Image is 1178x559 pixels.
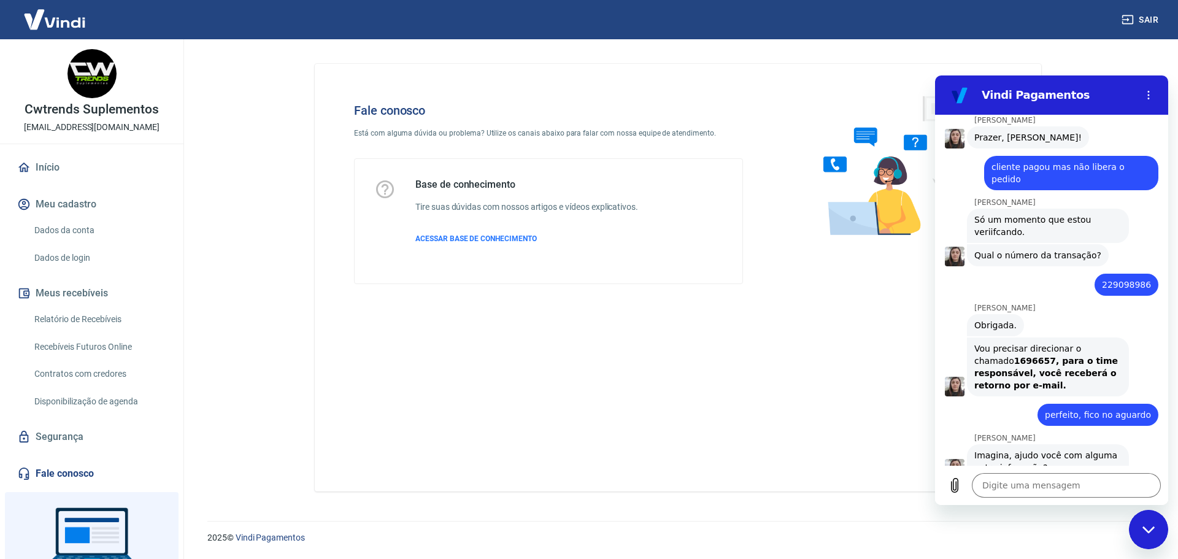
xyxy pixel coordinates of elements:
button: Meus recebíveis [15,280,169,307]
a: Início [15,154,169,181]
button: Meu cadastro [15,191,169,218]
h5: Base de conhecimento [415,179,638,191]
a: Disponibilização de agenda [29,389,169,414]
button: Sair [1119,9,1163,31]
span: ACESSAR BASE DE CONHECIMENTO [415,234,537,243]
a: Contratos com credores [29,361,169,387]
h4: Fale conosco [354,103,743,118]
a: Dados da conta [29,218,169,243]
p: [EMAIL_ADDRESS][DOMAIN_NAME] [24,121,160,134]
img: Vindi [15,1,94,38]
a: Segurança [15,423,169,450]
img: a2c42fed-8514-43b8-a0c9-708a19558cb2.jpeg [67,49,117,98]
a: Recebíveis Futuros Online [29,334,169,360]
p: 2025 © [207,531,1149,544]
a: ACESSAR BASE DE CONHECIMENTO [415,233,638,244]
iframe: Janela de mensagens [935,75,1168,505]
p: Cwtrends Suplementos [25,103,158,116]
a: Fale conosco [15,460,169,487]
a: Dados de login [29,245,169,271]
a: Vindi Pagamentos [236,533,305,542]
img: Fale conosco [799,83,985,247]
a: Relatório de Recebíveis [29,307,169,332]
p: Está com alguma dúvida ou problema? Utilize os canais abaixo para falar com nossa equipe de atend... [354,128,743,139]
h6: Tire suas dúvidas com nossos artigos e vídeos explicativos. [415,201,638,214]
iframe: Botão para abrir a janela de mensagens, conversa em andamento [1129,510,1168,549]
